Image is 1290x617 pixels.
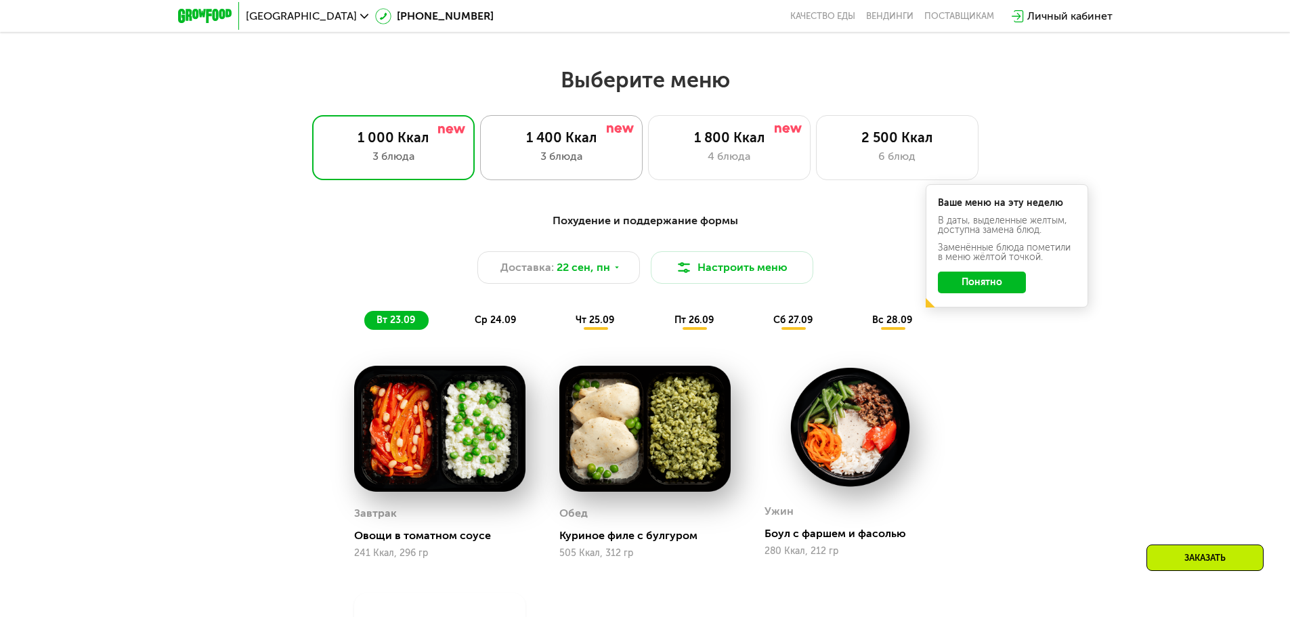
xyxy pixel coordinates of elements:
span: ср 24.09 [475,314,516,326]
div: 280 Ккал, 212 гр [765,546,936,557]
span: чт 25.09 [576,314,614,326]
div: Похудение и поддержание формы [244,213,1046,230]
div: 505 Ккал, 312 гр [559,548,731,559]
a: Качество еды [790,11,855,22]
div: 1 400 Ккал [494,129,628,146]
div: 1 000 Ккал [326,129,460,146]
div: Ужин [765,501,794,522]
div: Обед [559,503,588,524]
div: Боул с фаршем и фасолью [765,527,947,540]
div: Личный кабинет [1027,8,1113,24]
span: вт 23.09 [377,314,415,326]
div: Ваше меню на эту неделю [938,198,1076,208]
div: Заменённые блюда пометили в меню жёлтой точкой. [938,243,1076,262]
div: 6 блюд [830,148,964,165]
span: вс 28.09 [872,314,912,326]
div: 3 блюда [494,148,628,165]
button: Настроить меню [651,251,813,284]
span: [GEOGRAPHIC_DATA] [246,11,357,22]
div: поставщикам [924,11,994,22]
a: Вендинги [866,11,913,22]
a: [PHONE_NUMBER] [375,8,494,24]
div: 2 500 Ккал [830,129,964,146]
div: 3 блюда [326,148,460,165]
div: Овощи в томатном соусе [354,529,536,542]
span: Доставка: [500,259,554,276]
div: 4 блюда [662,148,796,165]
span: 22 сен, пн [557,259,610,276]
span: сб 27.09 [773,314,813,326]
button: Понятно [938,272,1026,293]
span: пт 26.09 [674,314,714,326]
div: Куриное филе с булгуром [559,529,741,542]
h2: Выберите меню [43,66,1247,93]
div: 1 800 Ккал [662,129,796,146]
div: Завтрак [354,503,397,524]
div: Заказать [1146,545,1264,571]
div: 241 Ккал, 296 гр [354,548,525,559]
div: В даты, выделенные желтым, доступна замена блюд. [938,216,1076,235]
